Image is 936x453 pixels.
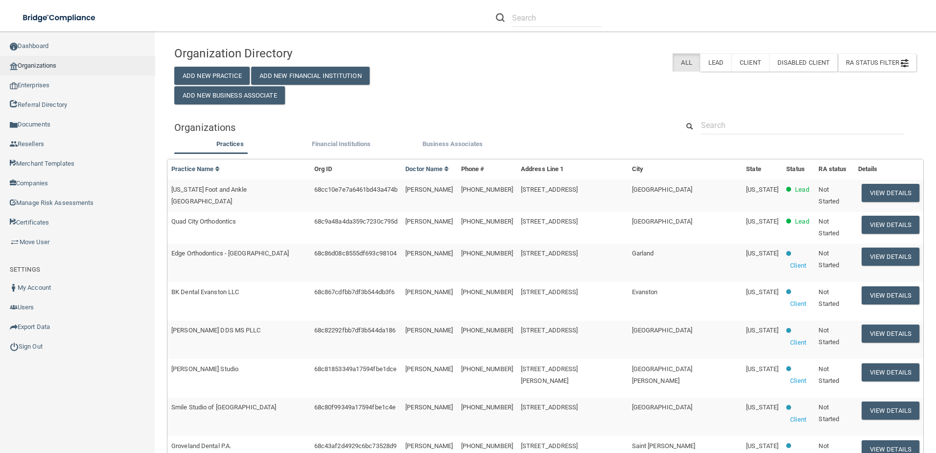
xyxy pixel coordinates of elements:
[314,442,397,450] span: 68c43af2d4929c6bc73528d9
[461,218,513,225] span: [PHONE_NUMBER]
[314,250,397,257] span: 68c86d08c8555df693c98104
[314,327,396,334] span: 68c82292fbb7df3b544da186
[521,218,578,225] span: [STREET_ADDRESS]
[782,159,815,179] th: Status
[819,327,839,346] span: Not Started
[314,218,398,225] span: 68c9a48a4da359c7230c795d
[746,365,778,373] span: [US_STATE]
[742,159,782,179] th: State
[790,260,806,272] p: Client
[405,250,453,257] span: [PERSON_NAME]
[673,53,700,72] label: All
[632,250,654,257] span: Garland
[819,250,839,269] span: Not Started
[731,53,769,72] label: Client
[10,82,18,89] img: enterprise.0d942306.png
[10,342,19,351] img: ic_power_dark.7ecde6b1.png
[312,140,371,148] span: Financial Institutions
[790,337,806,349] p: Client
[405,365,453,373] span: [PERSON_NAME]
[521,403,578,411] span: [STREET_ADDRESS]
[769,53,838,72] label: Disabled Client
[290,138,392,150] label: Financial Institutions
[251,67,370,85] button: Add New Financial Institution
[746,442,778,450] span: [US_STATE]
[405,218,453,225] span: [PERSON_NAME]
[10,323,18,331] img: icon-export.b9366987.png
[862,184,919,202] button: View Details
[171,186,247,205] span: [US_STATE] Foot and Ankle [GEOGRAPHIC_DATA]
[10,303,18,311] img: icon-users.e205127d.png
[402,138,503,150] label: Business Associates
[862,286,919,304] button: View Details
[405,327,453,334] span: [PERSON_NAME]
[632,365,693,384] span: [GEOGRAPHIC_DATA][PERSON_NAME]
[397,138,508,152] li: Business Associate
[628,159,743,179] th: City
[862,325,919,343] button: View Details
[171,165,220,173] a: Practice Name
[314,288,395,296] span: 68c867cdfbb7df3b544db3f6
[457,159,517,179] th: Phone #
[174,67,250,85] button: Add New Practice
[174,47,412,60] h4: Organization Directory
[746,250,778,257] span: [US_STATE]
[171,250,289,257] span: Edge Orthodontics - [GEOGRAPHIC_DATA]
[461,403,513,411] span: [PHONE_NUMBER]
[862,402,919,420] button: View Details
[862,248,919,266] button: View Details
[521,442,578,450] span: [STREET_ADDRESS]
[461,186,513,193] span: [PHONE_NUMBER]
[171,442,231,450] span: Groveland Dental P.A.
[521,288,578,296] span: [STREET_ADDRESS]
[179,138,281,150] label: Practices
[862,363,919,381] button: View Details
[405,442,453,450] span: [PERSON_NAME]
[746,218,778,225] span: [US_STATE]
[10,284,18,292] img: ic_user_dark.df1a06c3.png
[171,288,239,296] span: BK Dental Evanston LLC
[461,442,513,450] span: [PHONE_NUMBER]
[174,86,285,104] button: Add New Business Associate
[819,186,839,205] span: Not Started
[461,250,513,257] span: [PHONE_NUMBER]
[795,216,809,227] p: Lead
[854,159,923,179] th: Details
[496,13,505,22] img: ic-search.3b580494.png
[632,403,693,411] span: [GEOGRAPHIC_DATA]
[521,186,578,193] span: [STREET_ADDRESS]
[216,140,244,148] span: Practices
[10,140,18,148] img: ic_reseller.de258add.png
[314,186,398,193] span: 68cc10e7e7a6461bd43a474b
[174,122,664,133] h5: Organizations
[746,186,778,193] span: [US_STATE]
[171,327,261,334] span: [PERSON_NAME] DDS MS PLLC
[701,116,904,134] input: Search
[746,403,778,411] span: [US_STATE]
[819,288,839,307] span: Not Started
[405,288,453,296] span: [PERSON_NAME]
[632,327,693,334] span: [GEOGRAPHIC_DATA]
[846,59,909,66] span: RA Status Filter
[901,59,909,67] img: icon-filter@2x.21656d0b.png
[512,9,602,27] input: Search
[795,184,809,196] p: Lead
[746,327,778,334] span: [US_STATE]
[862,216,919,234] button: View Details
[314,403,396,411] span: 68c80f99349a17594fbe1c4e
[521,327,578,334] span: [STREET_ADDRESS]
[521,250,578,257] span: [STREET_ADDRESS]
[790,414,806,426] p: Client
[10,237,20,247] img: briefcase.64adab9b.png
[171,218,236,225] span: Quad City Orthodontics
[790,375,806,387] p: Client
[632,288,658,296] span: Evanston
[819,403,839,423] span: Not Started
[10,62,18,70] img: organization-icon.f8decf85.png
[819,218,839,237] span: Not Started
[461,327,513,334] span: [PHONE_NUMBER]
[517,159,628,179] th: Address Line 1
[632,218,693,225] span: [GEOGRAPHIC_DATA]
[521,365,578,384] span: [STREET_ADDRESS][PERSON_NAME]
[746,288,778,296] span: [US_STATE]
